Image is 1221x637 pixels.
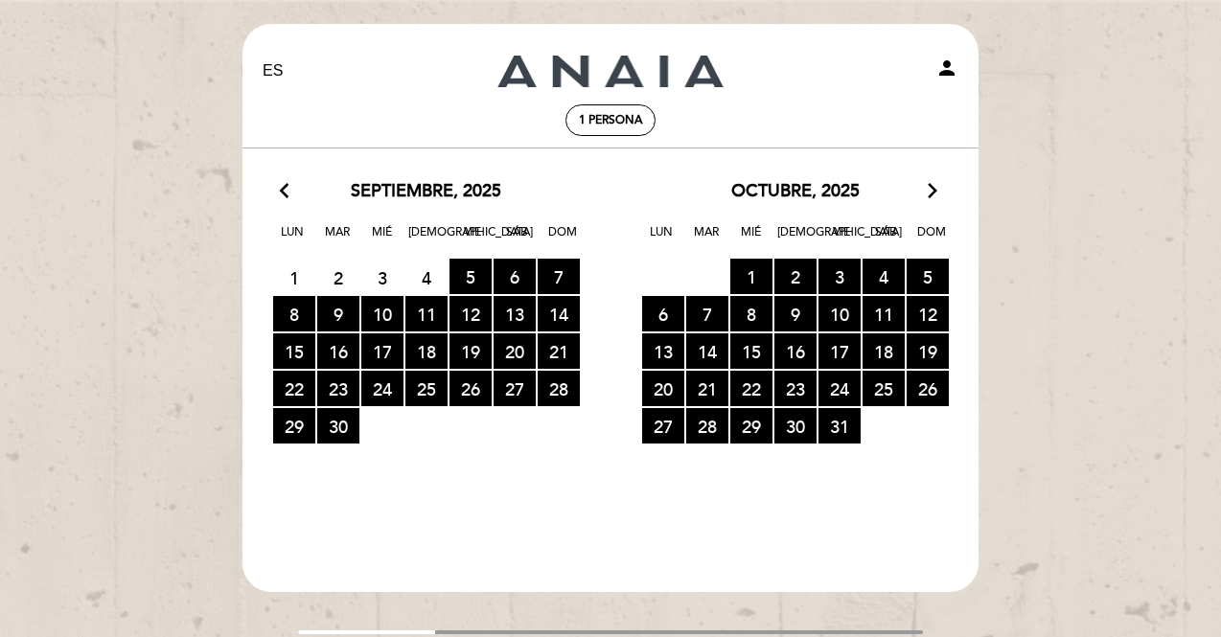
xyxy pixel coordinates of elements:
span: 7 [686,296,728,331]
span: [DEMOGRAPHIC_DATA] [408,222,447,258]
span: 10 [818,296,861,331]
span: 21 [686,371,728,406]
span: 25 [405,371,448,406]
span: 7 [538,259,580,294]
span: 9 [774,296,817,331]
span: Mar [687,222,726,258]
span: 14 [538,296,580,331]
span: 6 [642,296,684,331]
span: 8 [730,296,772,331]
span: 13 [494,296,536,331]
span: 19 [449,333,492,369]
span: Mar [318,222,357,258]
span: Lun [273,222,311,258]
i: person [935,57,958,80]
span: 6 [494,259,536,294]
span: Lun [642,222,680,258]
i: arrow_back_ios [280,179,297,204]
span: 15 [273,333,315,369]
span: 12 [449,296,492,331]
span: septiembre, 2025 [351,179,501,204]
span: [DEMOGRAPHIC_DATA] [777,222,816,258]
span: 2 [317,260,359,295]
span: Sáb [867,222,906,258]
span: 27 [494,371,536,406]
span: 29 [730,408,772,444]
span: Vie [822,222,861,258]
span: 13 [642,333,684,369]
span: 5 [907,259,949,294]
span: 3 [818,259,861,294]
span: 18 [405,333,448,369]
button: person [935,57,958,86]
span: 27 [642,408,684,444]
span: 8 [273,296,315,331]
span: 31 [818,408,861,444]
span: 4 [405,260,448,295]
span: 1 [730,259,772,294]
span: 28 [538,371,580,406]
span: 11 [863,296,905,331]
span: 5 [449,259,492,294]
span: 1 persona [579,113,642,127]
span: 12 [907,296,949,331]
span: 28 [686,408,728,444]
span: octubre, 2025 [731,179,860,204]
span: 4 [863,259,905,294]
span: 10 [361,296,403,331]
span: 29 [273,408,315,444]
i: arrow_forward_ios [924,179,941,204]
span: 17 [361,333,403,369]
span: 20 [494,333,536,369]
span: 18 [863,333,905,369]
span: 1 [273,260,315,295]
a: Bodega Anaia [491,45,730,98]
span: 19 [907,333,949,369]
span: 20 [642,371,684,406]
span: 24 [361,371,403,406]
span: 16 [774,333,817,369]
span: 11 [405,296,448,331]
span: 30 [774,408,817,444]
span: Dom [543,222,582,258]
span: 16 [317,333,359,369]
span: 23 [317,371,359,406]
span: 23 [774,371,817,406]
span: 3 [361,260,403,295]
span: 22 [730,371,772,406]
span: 21 [538,333,580,369]
span: Sáb [498,222,537,258]
span: 24 [818,371,861,406]
span: 22 [273,371,315,406]
span: 30 [317,408,359,444]
span: Mié [363,222,402,258]
span: Dom [912,222,951,258]
span: Vie [453,222,492,258]
span: 26 [907,371,949,406]
span: 26 [449,371,492,406]
span: Mié [732,222,771,258]
span: 2 [774,259,817,294]
span: 15 [730,333,772,369]
span: 14 [686,333,728,369]
span: 9 [317,296,359,331]
span: 17 [818,333,861,369]
span: 25 [863,371,905,406]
